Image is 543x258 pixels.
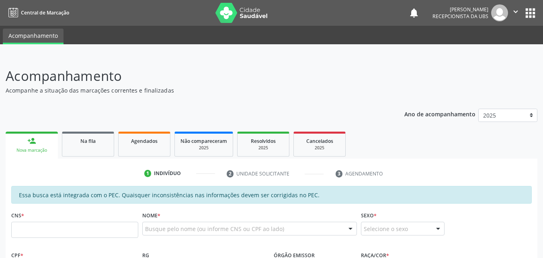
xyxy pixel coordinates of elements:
a: Acompanhamento [3,29,64,44]
label: Sexo [361,209,377,222]
div: Essa busca está integrada com o PEC. Quaisquer inconsistências nas informações devem ser corrigid... [11,186,532,204]
span: Cancelados [306,138,333,144]
div: 2025 [180,145,227,151]
label: CNS [11,209,24,222]
span: Não compareceram [180,138,227,144]
div: [PERSON_NAME] [432,6,488,13]
img: img [491,4,508,21]
button: apps [523,6,537,20]
button:  [508,4,523,21]
div: 1 [144,170,152,177]
span: Selecione o sexo [364,225,408,233]
div: 2025 [299,145,340,151]
label: Nome [142,209,160,222]
span: Resolvidos [251,138,276,144]
div: Indivíduo [154,170,181,177]
p: Acompanhe a situação das marcações correntes e finalizadas [6,86,378,95]
div: person_add [27,136,36,145]
button: notifications [408,7,420,19]
span: Agendados [131,138,158,144]
a: Central de Marcação [6,6,69,19]
p: Ano de acompanhamento [404,109,475,119]
p: Acompanhamento [6,66,378,86]
div: 2025 [243,145,283,151]
span: Na fila [80,138,96,144]
div: Nova marcação [11,147,52,153]
span: Busque pelo nome (ou informe CNS ou CPF ao lado) [145,225,284,233]
span: Recepcionista da UBS [432,13,488,20]
span: Central de Marcação [21,9,69,16]
i:  [511,7,520,16]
